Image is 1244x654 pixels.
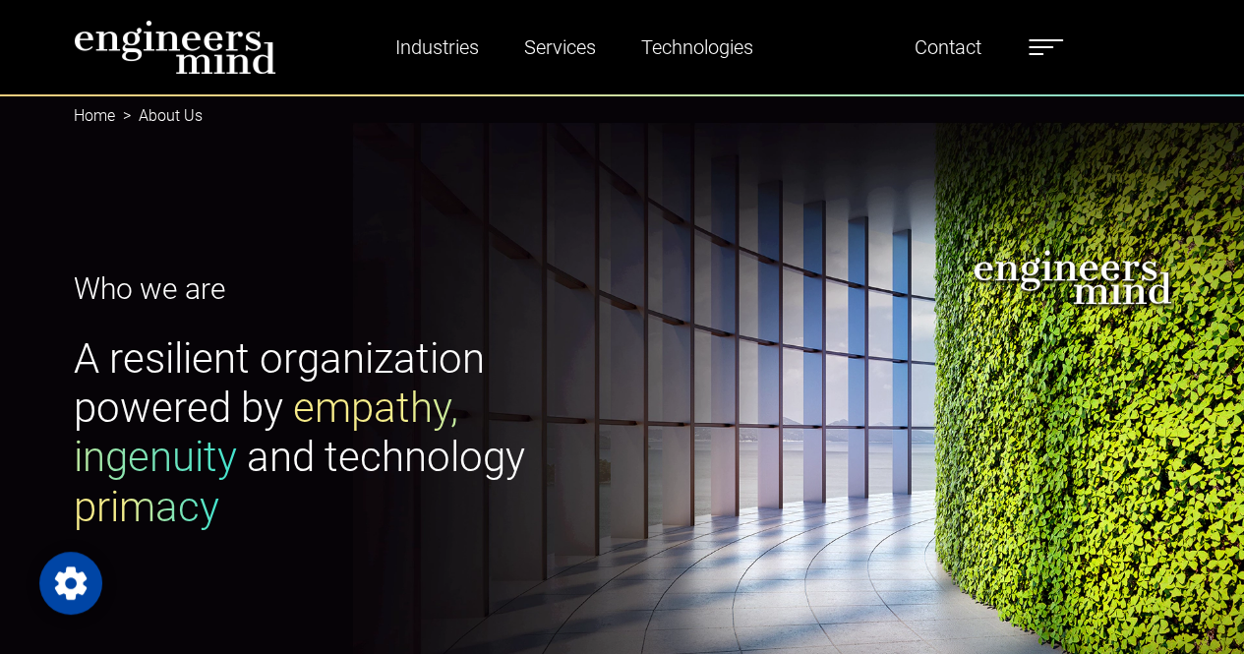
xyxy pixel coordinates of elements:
a: Contact [907,25,989,70]
li: About Us [115,104,203,128]
a: Industries [387,25,487,70]
span: primacy [74,483,219,531]
p: Who we are [74,267,611,311]
a: Services [516,25,604,70]
h1: A resilient organization powered by and technology [74,334,611,533]
a: Technologies [633,25,761,70]
a: Home [74,106,115,125]
span: empathy, ingenuity [74,384,458,481]
img: logo [74,20,276,75]
nav: breadcrumb [74,94,1171,138]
